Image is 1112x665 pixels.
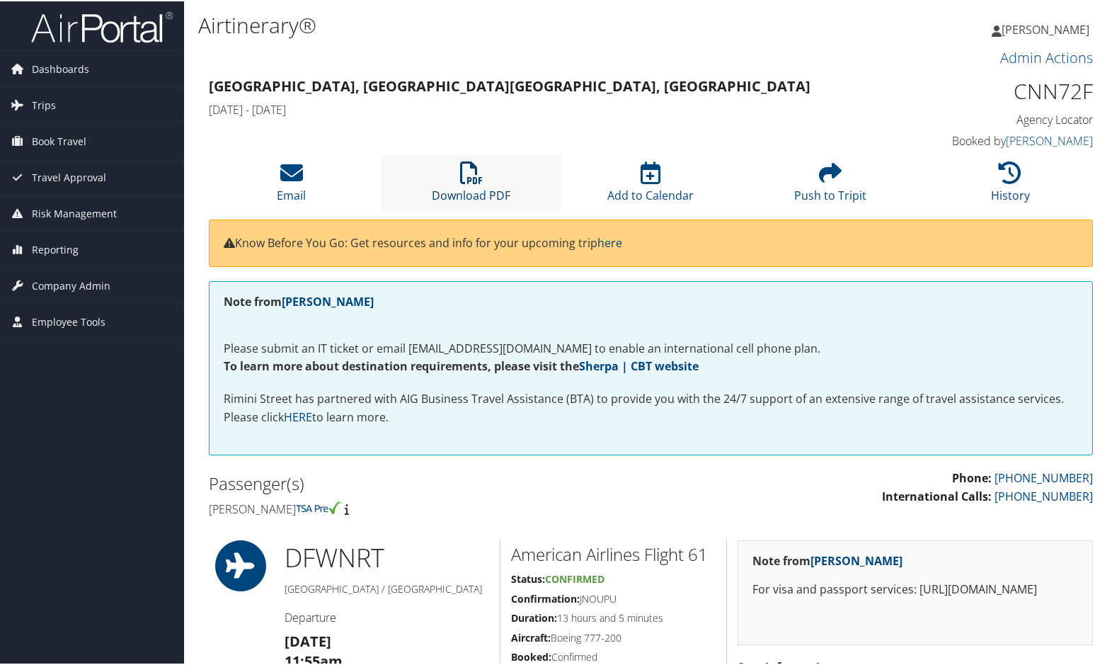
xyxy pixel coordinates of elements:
[511,630,716,644] h5: Boeing 777-200
[511,591,580,604] strong: Confirmation:
[224,233,1078,251] p: Know Before You Go: Get resources and info for your upcoming trip
[285,581,490,595] h5: [GEOGRAPHIC_DATA] / [GEOGRAPHIC_DATA]
[752,579,1078,598] p: For visa and passport services: [URL][DOMAIN_NAME]
[209,500,641,516] h4: [PERSON_NAME]
[32,86,56,122] span: Trips
[888,75,1093,105] h1: CNN72F
[794,168,866,202] a: Push to Tripit
[882,487,992,503] strong: International Calls:
[32,50,89,86] span: Dashboards
[32,267,110,302] span: Company Admin
[511,649,551,662] strong: Booked:
[995,469,1093,484] a: [PHONE_NUMBER]
[511,649,716,663] h5: Confirmed
[285,608,490,624] h4: Departure
[285,539,490,574] h1: DFW NRT
[995,487,1093,503] a: [PHONE_NUMBER]
[277,168,306,202] a: Email
[432,168,510,202] a: Download PDF
[32,303,105,339] span: Employee Tools
[284,408,312,424] a: HERE
[209,101,866,116] h4: [DATE] - [DATE]
[597,234,622,249] a: here
[32,123,86,158] span: Book Travel
[810,552,902,567] a: [PERSON_NAME]
[282,292,374,308] a: [PERSON_NAME]
[545,571,604,584] span: Confirmed
[1000,47,1093,66] a: Admin Actions
[32,159,106,194] span: Travel Approval
[511,610,716,624] h5: 13 hours and 5 minutes
[888,132,1093,147] h4: Booked by
[511,591,716,605] h5: JNOUPU
[198,9,802,39] h1: Airtinerary®
[224,357,699,373] strong: To learn more about destination requirements, please visit the
[511,610,557,623] strong: Duration:
[511,630,551,643] strong: Aircraft:
[209,75,810,94] strong: [GEOGRAPHIC_DATA], [GEOGRAPHIC_DATA] [GEOGRAPHIC_DATA], [GEOGRAPHIC_DATA]
[296,500,342,513] img: tsa-precheck.png
[888,110,1093,126] h4: Agency Locator
[1002,21,1089,36] span: [PERSON_NAME]
[32,195,117,230] span: Risk Management
[952,469,992,484] strong: Phone:
[224,292,374,308] strong: Note from
[209,470,641,494] h2: Passenger(s)
[1006,132,1093,147] a: [PERSON_NAME]
[32,231,79,266] span: Reporting
[285,630,331,649] strong: [DATE]
[31,9,173,42] img: airportal-logo.png
[511,541,716,565] h2: American Airlines Flight 61
[224,389,1078,425] p: Rimini Street has partnered with AIG Business Travel Assistance (BTA) to provide you with the 24/...
[607,168,694,202] a: Add to Calendar
[752,552,902,567] strong: Note from
[224,320,1078,375] p: Please submit an IT ticket or email [EMAIL_ADDRESS][DOMAIN_NAME] to enable an international cell ...
[511,571,545,584] strong: Status:
[579,357,699,373] a: Sherpa | CBT website
[992,7,1104,50] a: [PERSON_NAME]
[991,168,1030,202] a: History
